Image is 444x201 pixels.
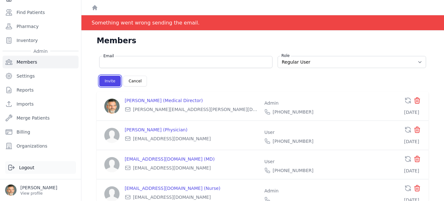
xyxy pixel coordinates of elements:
[3,56,79,68] a: Members
[133,194,211,200] span: [EMAIL_ADDRESS][DOMAIN_NAME]
[404,97,412,104] span: Re-send Invitation
[3,34,79,47] a: Inventory
[404,138,421,145] div: [DATE]
[104,127,404,144] a: [PERSON_NAME] (Physician) [EMAIL_ADDRESS][DOMAIN_NAME] User [PHONE_NUMBER]
[404,126,412,134] span: Re-send Invitation
[99,76,121,87] button: Invite
[273,109,313,115] span: [PHONE_NUMBER]
[104,97,404,115] a: [PERSON_NAME] (Medical Director) [PERSON_NAME][EMAIL_ADDRESS][PERSON_NAME][DOMAIN_NAME] Admin [PH...
[3,98,79,110] a: Imports
[125,127,259,133] p: [PERSON_NAME] (Physician)
[3,140,79,152] a: Organizations
[273,138,313,144] span: [PHONE_NUMBER]
[3,6,79,19] a: Find Patients
[404,168,421,174] div: [DATE]
[3,84,79,96] a: Reports
[5,184,76,196] a: [PERSON_NAME] View profile
[413,100,421,106] span: Remove Member From Organization
[264,129,399,135] p: User
[264,158,399,165] p: User
[5,161,76,174] a: Logout
[3,126,79,138] a: Billing
[413,187,421,193] span: Remove Member From Organization
[273,167,313,174] span: [PHONE_NUMBER]
[264,100,399,106] p: Admin
[413,129,421,135] span: Remove Member From Organization
[31,48,50,54] span: Admin
[280,53,291,58] label: Role
[97,36,136,46] h1: Members
[92,15,199,30] div: Something went wrong sending the email.
[102,53,115,59] label: Email
[3,112,79,124] a: Merge Patients
[125,156,259,162] p: [EMAIL_ADDRESS][DOMAIN_NAME] (MD)
[133,106,259,113] span: [PERSON_NAME][EMAIL_ADDRESS][PERSON_NAME][DOMAIN_NAME]
[133,135,211,142] span: [EMAIL_ADDRESS][DOMAIN_NAME]
[413,158,421,164] span: Remove Member From Organization
[3,20,79,33] a: Pharmacy
[81,15,444,31] div: Notification
[404,155,412,163] span: Re-send Invitation
[125,97,259,104] p: [PERSON_NAME] (Medical Director)
[264,188,399,194] p: Admin
[20,191,57,196] p: View profile
[404,109,421,115] div: [DATE]
[125,185,259,191] p: [EMAIL_ADDRESS][DOMAIN_NAME] (Nurse)
[404,184,412,192] span: Re-send Invitation
[104,156,404,174] a: [EMAIL_ADDRESS][DOMAIN_NAME] (MD) [EMAIL_ADDRESS][DOMAIN_NAME] User [PHONE_NUMBER]
[3,70,79,82] a: Settings
[20,184,57,191] p: [PERSON_NAME]
[133,165,211,171] span: [EMAIL_ADDRESS][DOMAIN_NAME]
[123,76,147,87] button: Cancel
